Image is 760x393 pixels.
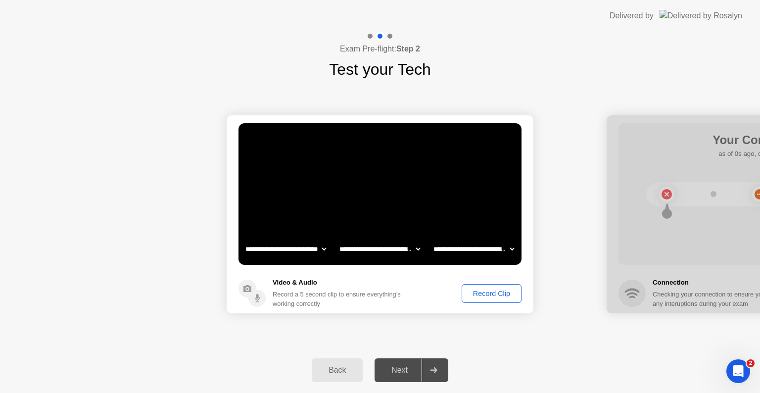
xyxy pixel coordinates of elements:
select: Available cameras [243,239,328,259]
button: Back [312,358,363,382]
h1: Test your Tech [329,57,431,81]
b: Step 2 [396,45,420,53]
select: Available speakers [337,239,422,259]
button: Record Clip [462,284,522,303]
div: Record Clip [465,290,518,297]
span: 2 [747,359,755,367]
h5: Video & Audio [273,278,405,288]
button: Next [375,358,448,382]
img: Delivered by Rosalyn [660,10,742,21]
div: Record a 5 second clip to ensure everything’s working correctly [273,290,405,308]
div: Next [378,366,422,375]
div: Delivered by [610,10,654,22]
h4: Exam Pre-flight: [340,43,420,55]
iframe: Intercom live chat [726,359,750,383]
div: Back [315,366,360,375]
select: Available microphones [431,239,516,259]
